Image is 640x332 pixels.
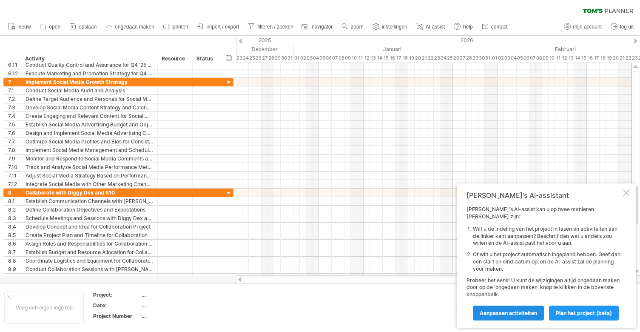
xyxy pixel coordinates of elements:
[364,54,370,63] div: maandag, 12 Januari 2026
[26,223,153,231] div: Develop Concept and Idea for Collaboration Project
[8,95,21,103] div: 7.2
[8,163,21,171] div: 7.10
[8,231,21,239] div: 8.5
[498,54,504,63] div: maandag, 2 Februari 2026
[293,45,491,54] div: Januari 2026
[8,214,21,222] div: 8.3
[287,54,293,63] div: woensdag, 31 December 2025
[142,291,213,298] div: ....
[344,54,351,63] div: vrijdag, 9 Januari 2026
[8,172,21,180] div: 7.11
[8,257,21,265] div: 8.8
[8,129,21,137] div: 7.6
[196,54,215,63] div: Status
[26,180,153,188] div: Integrate Social Media with Other Marketing Channels and Activities
[8,248,21,256] div: 8.7
[8,197,21,205] div: 8.1
[26,120,153,129] div: Establish Social Media Advertising Budget and Objectives
[26,197,153,205] div: Establish Communication Channels with [PERSON_NAME] and S10
[568,54,574,63] div: vrijdag, 13 Februari 2026
[459,54,466,63] div: dinsdag, 27 Januari 2026
[26,61,153,69] div: Conduct Quality Control and Assurance for Q4 '25 Single Release
[351,24,363,30] span: zoom
[472,54,478,63] div: donderdag, 29 Januari 2026
[427,54,434,63] div: donderdag, 22 Januari 2026
[8,146,21,154] div: 7.8
[556,310,612,316] span: Plan het project (bèta)
[26,69,153,77] div: Execute Marketing and Promotion Strategy for Q4 '25 Single Release
[26,189,153,197] div: Collaborate with Diggy Dex and S10
[473,251,621,272] li: Of wilt u het project automatisch ingepland hebben. Geef dan een start en eind datum op, en de AI...
[351,54,357,63] div: zaterdag, 10 Januari 2026
[195,21,242,32] a: import / export
[573,24,602,30] span: mijn account
[440,54,447,63] div: zaterdag, 24 Januari 2026
[609,21,636,32] a: log uit
[463,24,473,30] span: help
[93,312,140,320] div: Project Number
[8,137,21,146] div: 7.7
[510,54,517,63] div: woensdag, 4 Februari 2026
[491,54,498,63] div: zondag, 1 Februari 2026
[207,24,239,30] span: import / export
[26,274,153,282] div: Review and Edit Collaboration Project Output
[491,24,508,30] span: contact
[395,54,402,63] div: zaterdag, 17 Januari 2026
[480,21,510,32] a: contact
[26,78,153,86] div: Implement Social Media Growth Strategy
[426,24,445,30] span: AI assist
[529,54,536,63] div: zaterdag, 7 Februari 2026
[26,265,153,273] div: Conduct Collaboration Sessions with [PERSON_NAME] and S10
[382,24,407,30] span: instellingen
[293,54,300,63] div: donderdag, 1 Januari 2026
[249,54,255,63] div: donderdag, 25 December 2025
[370,21,410,32] a: instellingen
[562,21,604,32] a: mijn account
[79,24,97,30] span: opslaan
[173,24,188,30] span: printen
[142,302,213,309] div: ....
[452,21,475,32] a: help
[606,54,612,63] div: donderdag, 19 Februari 2026
[561,54,568,63] div: donderdag, 12 Februari 2026
[26,206,153,214] div: Define Collaboration Objectives and Expectations
[8,112,21,120] div: 7.4
[542,54,549,63] div: maandag, 9 Februari 2026
[26,112,153,120] div: Create Engaging and Relevant Content for Social Media Platforms
[631,54,638,63] div: maandag, 23 Februari 2026
[466,206,621,320] div: [PERSON_NAME]'s AI-assist kan u op twee manieren [PERSON_NAME] zijn: Probeer het eens! U kunt de ...
[8,61,21,69] div: 6.11
[242,54,249,63] div: woensdag, 24 December 2025
[8,240,21,248] div: 8.6
[504,54,510,63] div: dinsdag, 3 Februari 2026
[26,155,153,163] div: Monitor and Respond to Social Media Comments and Messages
[8,69,21,77] div: 6.12
[625,54,631,63] div: zondag, 22 Februari 2026
[580,54,587,63] div: zondag, 15 Februari 2026
[8,155,21,163] div: 7.9
[25,54,153,63] div: Activity
[26,163,153,171] div: Track and Analyze Social Media Performance Metrics
[49,24,60,30] span: open
[26,172,153,180] div: Adjust Social Media Strategy Based on Performance Data
[376,54,383,63] div: woensdag, 14 Januari 2026
[236,54,242,63] div: dinsdag, 23 December 2025
[274,54,281,63] div: maandag, 29 December 2025
[26,137,153,146] div: Optimize Social Media Profiles and Bios for Consistency
[421,54,427,63] div: woensdag, 21 Januari 2026
[262,54,268,63] div: zaterdag, 27 December 2025
[93,291,140,298] div: Project:
[103,21,157,32] a: ongedaan maken
[453,54,459,63] div: maandag, 26 Januari 2026
[8,180,21,188] div: 7.12
[257,24,293,30] span: filteren / zoeken
[480,310,537,316] span: Aanpassen activiteiten
[549,54,555,63] div: dinsdag, 10 Februari 2026
[26,129,153,137] div: Design and Implement Social Media Advertising Campaigns
[246,21,296,32] a: filteren / zoeken
[332,54,338,63] div: woensdag, 7 Januari 2026
[281,54,287,63] div: dinsdag, 30 December 2025
[17,24,31,30] span: nieuw
[306,54,313,63] div: zaterdag, 3 Januari 2026
[26,257,153,265] div: Coordinate Logistics and Equipment for Collaboration Sessions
